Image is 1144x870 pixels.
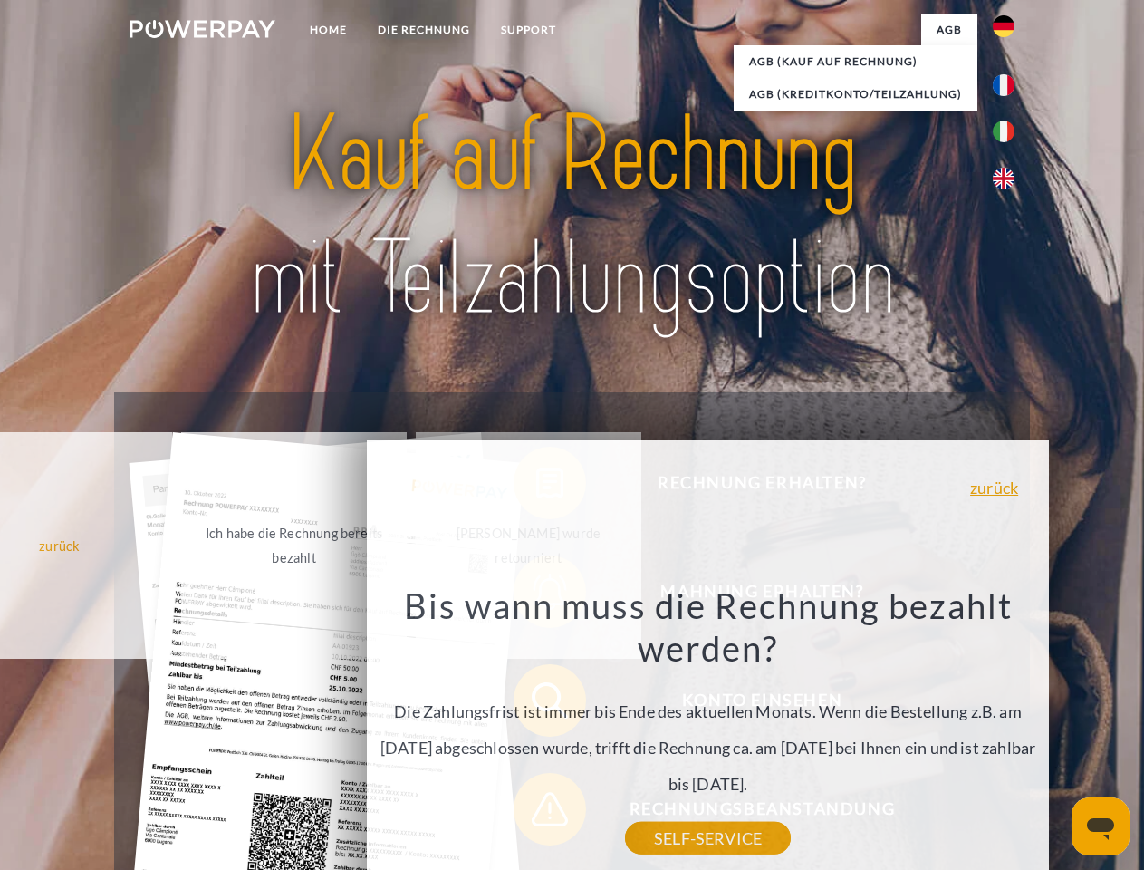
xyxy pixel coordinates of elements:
a: Home [294,14,362,46]
a: AGB (Kreditkonto/Teilzahlung) [734,78,977,111]
h3: Bis wann muss die Rechnung bezahlt werden? [378,584,1039,671]
div: Ich habe die Rechnung bereits bezahlt [192,521,396,570]
img: title-powerpay_de.svg [173,87,971,347]
a: SELF-SERVICE [625,822,791,855]
a: zurück [970,479,1018,496]
a: agb [921,14,977,46]
a: AGB (Kauf auf Rechnung) [734,45,977,78]
a: SUPPORT [485,14,572,46]
img: en [993,168,1014,189]
img: it [993,121,1014,142]
img: fr [993,74,1014,96]
iframe: Schaltfläche zum Öffnen des Messaging-Fensters [1072,797,1130,855]
img: de [993,15,1014,37]
a: DIE RECHNUNG [362,14,485,46]
div: Die Zahlungsfrist ist immer bis Ende des aktuellen Monats. Wenn die Bestellung z.B. am [DATE] abg... [378,584,1039,838]
img: logo-powerpay-white.svg [130,20,275,38]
